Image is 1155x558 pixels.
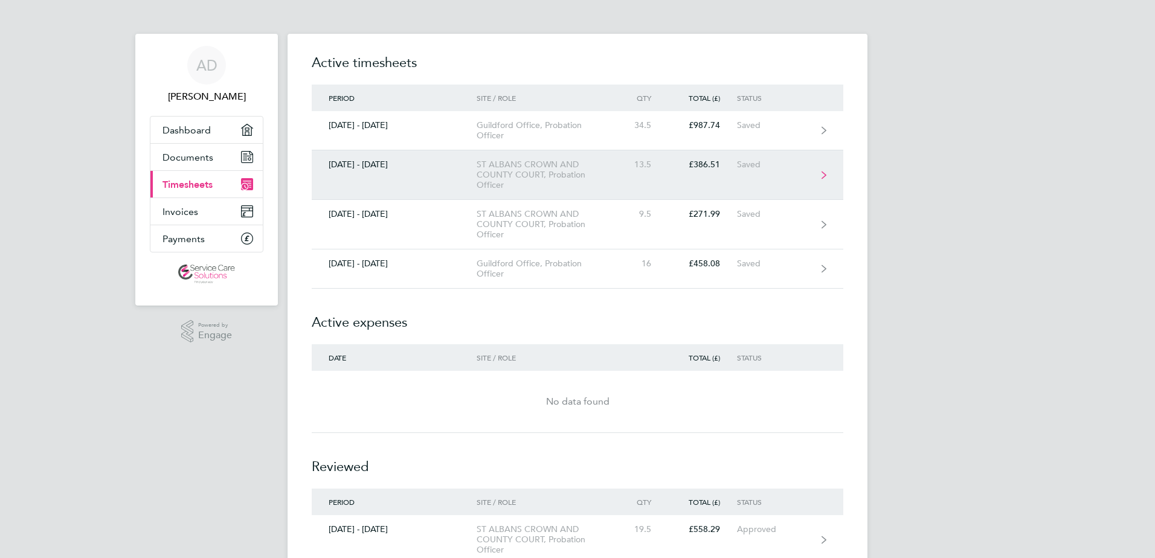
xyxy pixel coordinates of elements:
div: Guildford Office, Probation Officer [477,120,615,141]
span: Payments [162,233,205,245]
div: [DATE] - [DATE] [312,209,477,219]
a: Powered byEngage [181,320,233,343]
span: Documents [162,152,213,163]
div: Site / Role [477,94,615,102]
div: Qty [615,498,668,506]
a: Go to home page [150,265,263,284]
div: Total (£) [668,94,737,102]
div: Site / Role [477,498,615,506]
div: £271.99 [668,209,737,219]
div: Status [737,353,811,362]
div: Total (£) [668,353,737,362]
div: £987.74 [668,120,737,130]
span: Dashboard [162,124,211,136]
div: [DATE] - [DATE] [312,159,477,170]
span: Alicia Diyyo [150,89,263,104]
a: [DATE] - [DATE]ST ALBANS CROWN AND COUNTY COURT, Probation Officer9.5£271.99Saved [312,200,843,249]
div: Site / Role [477,353,615,362]
div: ST ALBANS CROWN AND COUNTY COURT, Probation Officer [477,209,615,240]
span: Period [329,93,355,103]
span: Timesheets [162,179,213,190]
div: No data found [312,394,843,409]
div: Status [737,498,811,506]
div: Approved [737,524,811,534]
div: ST ALBANS CROWN AND COUNTY COURT, Probation Officer [477,159,615,190]
div: Guildford Office, Probation Officer [477,258,615,279]
a: Timesheets [150,171,263,197]
div: Saved [737,258,811,269]
nav: Main navigation [135,34,278,306]
div: [DATE] - [DATE] [312,524,477,534]
a: Dashboard [150,117,263,143]
a: [DATE] - [DATE]Guildford Office, Probation Officer16£458.08Saved [312,249,843,289]
h2: Active expenses [312,289,843,344]
div: 34.5 [615,120,668,130]
div: ST ALBANS CROWN AND COUNTY COURT, Probation Officer [477,524,615,555]
a: Payments [150,225,263,252]
div: £458.08 [668,258,737,269]
div: Saved [737,120,811,130]
div: Saved [737,209,811,219]
div: [DATE] - [DATE] [312,258,477,269]
div: Status [737,94,811,102]
span: Period [329,497,355,507]
h2: Active timesheets [312,53,843,85]
span: Invoices [162,206,198,217]
a: Invoices [150,198,263,225]
div: 13.5 [615,159,668,170]
div: Date [312,353,477,362]
div: Qty [615,94,668,102]
a: [DATE] - [DATE]Guildford Office, Probation Officer34.5£987.74Saved [312,111,843,150]
div: Saved [737,159,811,170]
div: £558.29 [668,524,737,534]
div: 19.5 [615,524,668,534]
span: Engage [198,330,232,341]
a: AD[PERSON_NAME] [150,46,263,104]
div: Total (£) [668,498,737,506]
span: AD [196,57,217,73]
div: 9.5 [615,209,668,219]
span: Powered by [198,320,232,330]
a: [DATE] - [DATE]ST ALBANS CROWN AND COUNTY COURT, Probation Officer13.5£386.51Saved [312,150,843,200]
a: Documents [150,144,263,170]
div: £386.51 [668,159,737,170]
h2: Reviewed [312,433,843,489]
div: 16 [615,258,668,269]
img: servicecare-logo-retina.png [178,265,235,284]
div: [DATE] - [DATE] [312,120,477,130]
